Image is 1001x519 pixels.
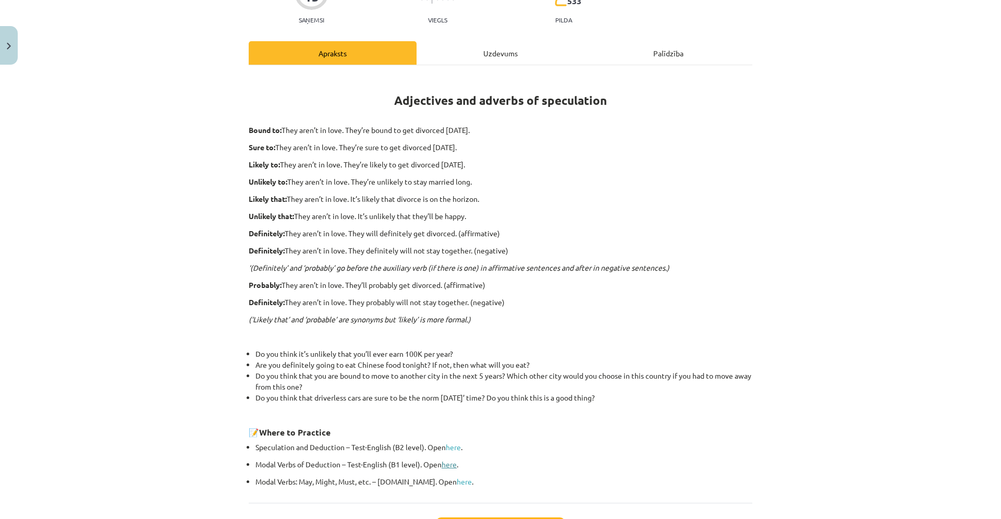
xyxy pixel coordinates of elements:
strong: Likely to: [249,160,280,169]
p: Speculation and Deduction – Test-English (B2 level). Open . [255,442,752,453]
p: Modal Verbs: May, Might, Must, etc. – [DOMAIN_NAME]. Open . [255,476,752,487]
li: Are you definitely going to eat Chinese food tonight? If not, then what will you eat? [255,359,752,370]
img: icon-close-lesson-0947bae3869378f0d4975bcd49f059093ad1ed9edebbc8119c70593378902aed.svg [7,43,11,50]
p: They aren’t in love. They’re likely to get divorced [DATE]. [249,159,752,170]
a: here [457,477,472,486]
strong: Definitely: [249,297,285,307]
p: pilda [555,16,572,23]
a: here [442,460,457,469]
div: Palīdzība [584,41,752,65]
p: They aren’t in love. They’re bound to get divorced [DATE]. [249,125,752,136]
strong: Sure to: [249,142,275,152]
strong: Bound to: [249,125,282,135]
em: ‘(Definitely’ and ‘probably’ go before the auxiliary verb (if there is one) in affirmative senten... [249,263,669,272]
h3: 📝 [249,419,752,439]
p: They aren’t in love. They will definitely get divorced. (affirmative) [249,228,752,239]
p: Viegls [428,16,447,23]
div: Apraksts [249,41,417,65]
li: Do you think that you are bound to move to another city in the next 5 years? Which other city wou... [255,370,752,392]
a: here [446,442,461,452]
strong: Definitely: [249,246,285,255]
p: They aren’t in love. They’re sure to get divorced [DATE]. [249,142,752,153]
p: They aren’t in love. They’ll probably get divorced. (affirmative) [249,280,752,291]
strong: Where to Practice [259,427,331,438]
p: They aren’t in love. They probably will not stay together. (negative) [249,297,752,308]
li: Do you think that driverless cars are sure to be the norm [DATE]’ time? Do you think this is a go... [255,392,752,414]
p: They aren’t in love. It’s unlikely that they’ll be happy. [249,211,752,222]
p: They aren’t in love. They’re unlikely to stay married long. [249,176,752,187]
strong: Unlikely that: [249,211,294,221]
p: They aren’t in love. It’s likely that divorce is on the horizon. [249,194,752,204]
strong: Probably: [249,280,282,289]
p: They aren’t in love. They definitely will not stay together. (negative) [249,245,752,256]
strong: Likely that: [249,194,287,203]
div: Uzdevums [417,41,584,65]
em: (‘Likely that’ and ‘probable’ are synonyms but ‘likely’ is more formal.) [249,315,471,324]
p: Saņemsi [295,16,328,23]
p: Modal Verbs of Deduction – Test-English (B1 level). Open . [255,459,752,470]
strong: Definitely: [249,228,285,238]
li: Do you think it’s unlikely that you’ll ever earn 100K per year? [255,348,752,359]
strong: Adjectives and adverbs of speculation [394,93,607,108]
strong: Unlikely to: [249,177,287,186]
